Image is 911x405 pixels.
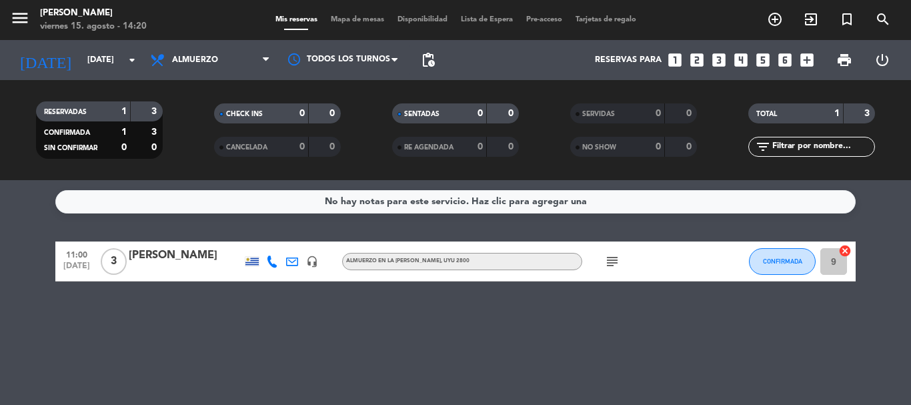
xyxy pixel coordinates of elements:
i: looks_one [666,51,684,69]
span: Mapa de mesas [324,16,391,23]
strong: 0 [121,143,127,152]
strong: 0 [329,109,337,118]
span: CONFIRMADA [763,258,802,265]
i: add_box [798,51,816,69]
strong: 0 [478,109,483,118]
div: No hay notas para este servicio. Haz clic para agregar una [325,194,587,210]
strong: 0 [656,142,661,151]
span: , UYU 2800 [441,258,470,264]
i: menu [10,8,30,28]
span: [DATE] [60,262,93,277]
strong: 0 [329,142,337,151]
span: SERVIDAS [582,111,615,117]
strong: 0 [151,143,159,152]
span: 3 [101,248,127,275]
span: TOTAL [756,111,777,117]
span: Tarjetas de regalo [569,16,643,23]
span: Almuerzo en la [PERSON_NAME] [346,258,470,264]
i: looks_5 [754,51,772,69]
i: turned_in_not [839,11,855,27]
strong: 0 [299,142,305,151]
i: looks_6 [776,51,794,69]
button: menu [10,8,30,33]
span: NO SHOW [582,144,616,151]
span: Almuerzo [172,55,218,65]
span: Disponibilidad [391,16,454,23]
button: CONFIRMADA [749,248,816,275]
span: SENTADAS [404,111,439,117]
i: looks_3 [710,51,728,69]
i: search [875,11,891,27]
div: [PERSON_NAME] [40,7,147,20]
span: pending_actions [420,52,436,68]
i: headset_mic [306,256,318,268]
input: Filtrar por nombre... [771,139,874,154]
strong: 0 [686,142,694,151]
strong: 0 [299,109,305,118]
span: SIN CONFIRMAR [44,145,97,151]
span: CHECK INS [226,111,263,117]
i: looks_two [688,51,706,69]
span: print [836,52,852,68]
strong: 0 [508,142,516,151]
span: CONFIRMADA [44,129,90,136]
span: RE AGENDADA [404,144,453,151]
span: Reservas para [595,55,662,65]
i: exit_to_app [803,11,819,27]
i: looks_4 [732,51,750,69]
i: arrow_drop_down [124,52,140,68]
div: [PERSON_NAME] [129,247,242,264]
strong: 3 [151,107,159,116]
div: viernes 15. agosto - 14:20 [40,20,147,33]
div: LOG OUT [863,40,901,80]
i: add_circle_outline [767,11,783,27]
span: Pre-acceso [520,16,569,23]
strong: 0 [478,142,483,151]
strong: 0 [656,109,661,118]
span: 11:00 [60,246,93,262]
strong: 0 [686,109,694,118]
span: Mis reservas [269,16,324,23]
strong: 3 [151,127,159,137]
i: [DATE] [10,45,81,75]
strong: 1 [121,127,127,137]
span: CANCELADA [226,144,267,151]
span: RESERVADAS [44,109,87,115]
i: power_settings_new [874,52,890,68]
strong: 1 [834,109,840,118]
i: subject [604,254,620,270]
span: Lista de Espera [454,16,520,23]
i: cancel [838,244,852,258]
strong: 0 [508,109,516,118]
i: filter_list [755,139,771,155]
strong: 3 [864,109,872,118]
strong: 1 [121,107,127,116]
